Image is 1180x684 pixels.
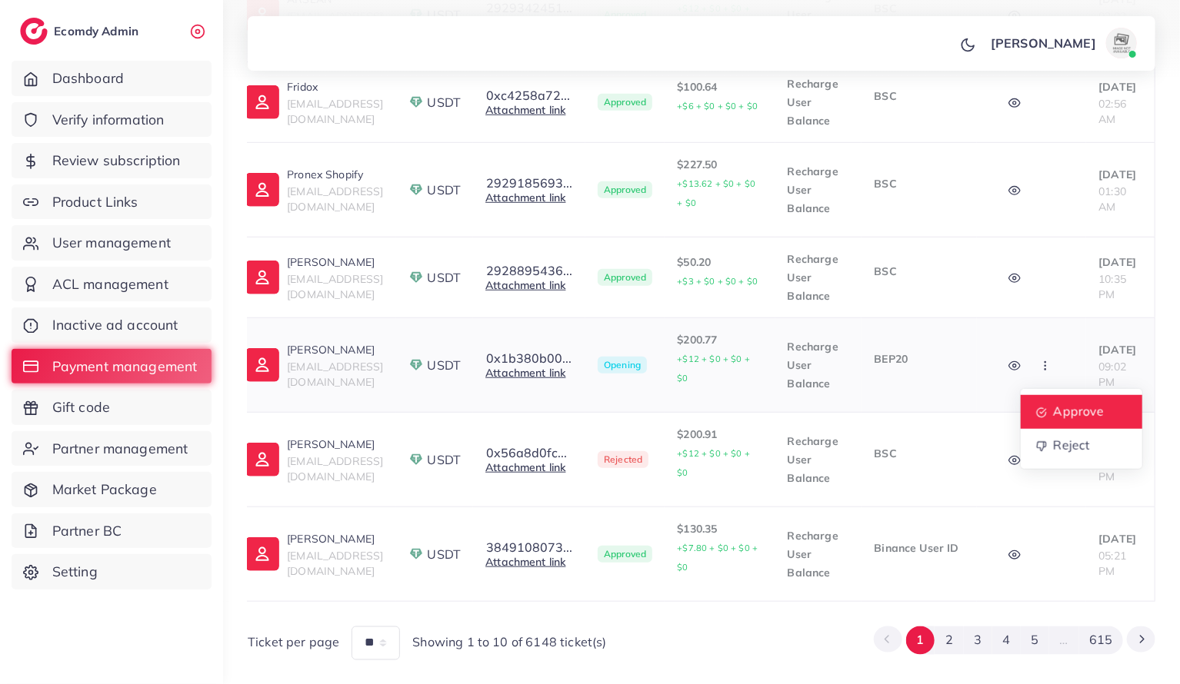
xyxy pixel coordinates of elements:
p: $100.64 [677,78,762,115]
button: 2928895436... [485,264,573,277]
button: Go to page 4 [992,626,1021,655]
small: +$12 + $0 + $0 + $0 [677,354,750,384]
a: User management [12,225,212,261]
a: Attachment link [485,460,565,474]
p: $50.20 [677,253,762,291]
span: ACL management [52,274,168,294]
span: [EMAIL_ADDRESS][DOMAIN_NAME] [287,184,383,214]
p: $227.50 [677,155,762,212]
p: [PERSON_NAME] [991,34,1096,52]
a: Verify information [12,102,212,138]
span: USDT [428,451,462,469]
a: Product Links [12,184,212,220]
p: [PERSON_NAME] [287,435,383,453]
a: ACL management [12,267,212,302]
p: Recharge User Balance [788,250,850,305]
span: USDT [428,269,462,287]
p: BSC [874,444,965,463]
img: ic-user-info.36bf1079.svg [245,85,279,119]
a: Dashboard [12,61,212,96]
p: $130.35 [677,520,762,576]
a: Partner BC [12,513,212,549]
span: Approved [598,181,652,198]
p: [DATE] [1098,530,1142,548]
p: BEP20 [874,350,965,368]
img: avatar [1106,28,1137,58]
span: USDT [428,546,462,563]
span: [EMAIL_ADDRESS][DOMAIN_NAME] [287,97,383,126]
img: payment [408,546,424,562]
a: logoEcomdy Admin [20,18,142,45]
a: Inactive ad account [12,307,212,343]
button: Go to page 3 [964,626,992,655]
img: payment [408,95,424,110]
span: Verify information [52,110,165,130]
span: Approved [598,269,652,286]
p: [PERSON_NAME] [287,530,383,548]
span: Partner management [52,439,188,459]
p: Binance User ID [874,539,965,557]
span: User management [52,233,171,253]
span: Dashboard [52,68,124,88]
a: Partner management [12,431,212,467]
small: +$6 + $0 + $0 + $0 [677,101,758,111]
span: 09:02 PM [1098,360,1126,389]
small: +$3 + $0 + $0 + $0 [677,276,758,287]
a: Market Package [12,472,212,507]
button: 3849108073... [485,540,573,554]
span: [EMAIL_ADDRESS][DOMAIN_NAME] [287,549,383,578]
span: Ticket per page [248,634,339,652]
img: ic-user-info.36bf1079.svg [245,537,279,571]
span: Approved [598,94,652,111]
span: 01:30 AM [1098,184,1126,214]
span: Gift code [52,397,110,417]
span: Showing 1 to 10 of 6148 ticket(s) [412,634,606,652]
p: [DATE] [1098,78,1142,96]
button: 0x56a8d0fc... [485,446,568,460]
small: +$12 + $0 + $0 + $0 [677,448,750,478]
p: Recharge User Balance [788,337,850,393]
img: payment [408,182,424,198]
button: Go to page 2 [935,626,963,655]
p: [PERSON_NAME] [287,253,383,271]
a: Payment management [12,349,212,384]
span: USDT [428,181,462,199]
p: Recharge User Balance [788,432,850,487]
span: Approve [1054,403,1105,419]
a: Attachment link [485,555,565,569]
button: Go to page 1 [906,626,935,655]
span: Product Links [52,192,138,212]
span: Reject [1054,437,1091,453]
span: Approved [598,546,652,563]
a: Attachment link [485,191,565,204]
small: +$7.80 + $0 + $0 + $0 [677,543,758,573]
button: 0x1b380b00... [485,351,572,365]
img: ic-user-info.36bf1079.svg [245,261,279,294]
span: [EMAIL_ADDRESS][DOMAIN_NAME] [287,272,383,301]
p: BSC [874,262,965,281]
p: [DATE] [1098,340,1142,359]
span: 10:35 PM [1098,272,1126,301]
a: Setting [12,554,212,589]
span: Setting [52,562,98,582]
p: BSC [874,87,965,105]
button: 2929185693... [485,176,573,190]
p: $200.91 [677,425,762,482]
img: ic-user-info.36bf1079.svg [245,443,279,476]
span: Payment management [52,357,198,377]
span: Partner BC [52,521,122,541]
button: Go to page 615 [1079,626,1123,655]
img: payment [408,452,424,467]
ul: Pagination [874,626,1155,655]
p: [PERSON_NAME] [287,340,383,359]
p: [DATE] [1098,253,1142,271]
a: Attachment link [485,278,565,292]
p: $200.77 [677,330,762,387]
button: 0xc4258a72... [485,88,571,102]
p: Fridox [287,78,383,96]
p: Recharge User Balance [788,75,850,130]
a: Gift code [12,390,212,425]
p: Recharge User Balance [788,162,850,217]
span: 05:21 PM [1098,549,1126,578]
span: Review subscription [52,151,181,171]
